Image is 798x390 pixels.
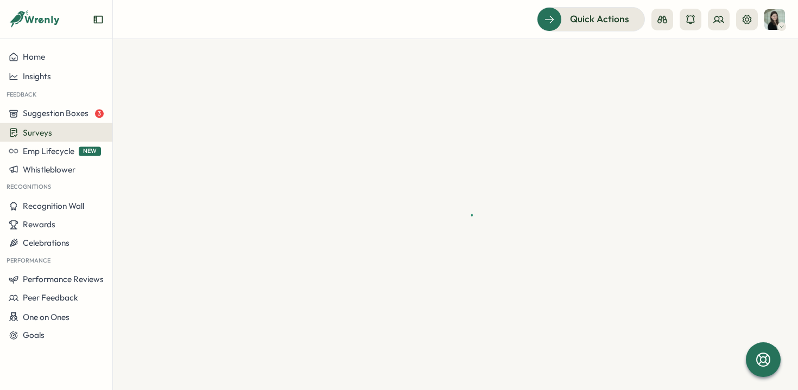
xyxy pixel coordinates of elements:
[95,110,104,118] span: 3
[23,201,84,211] span: Recognition Wall
[23,219,55,229] span: Rewards
[764,9,785,30] img: Adela Stepanovska
[537,7,645,31] button: Quick Actions
[23,71,51,81] span: Insights
[23,311,69,322] span: One on Ones
[23,330,45,340] span: Goals
[23,127,52,138] span: Surveys
[23,292,78,303] span: Peer Feedback
[23,238,69,248] span: Celebrations
[23,52,45,62] span: Home
[570,12,629,26] span: Quick Actions
[23,164,75,175] span: Whistleblower
[93,14,104,25] button: Expand sidebar
[23,146,74,156] span: Emp Lifecycle
[23,274,104,284] span: Performance Reviews
[79,146,101,156] span: NEW
[23,108,88,119] span: Suggestion Boxes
